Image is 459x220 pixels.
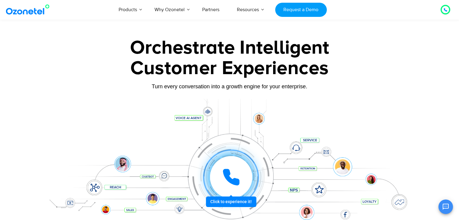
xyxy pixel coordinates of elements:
a: Request a Demo [275,3,327,17]
div: Orchestrate Intelligent [41,38,418,58]
div: Customer Experiences [41,54,418,83]
div: Turn every conversation into a growth engine for your enterprise. [41,83,418,90]
button: Open chat [438,200,453,214]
